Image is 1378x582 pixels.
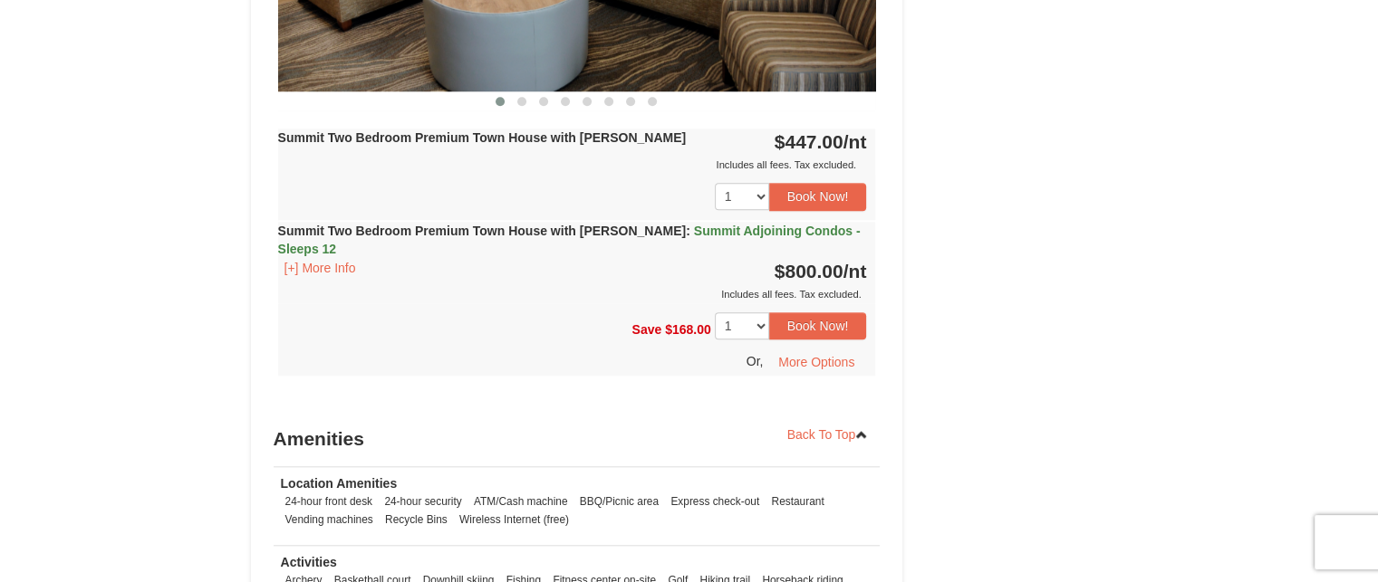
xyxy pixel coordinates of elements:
li: Express check-out [666,492,764,510]
span: Save [631,321,661,336]
li: Wireless Internet (free) [455,510,573,529]
span: $168.00 [665,321,711,336]
a: Back To Top [776,421,881,448]
span: : [686,224,690,238]
li: Restaurant [766,492,828,510]
li: 24-hour front desk [281,492,378,510]
span: /nt [843,131,867,152]
span: Or, [747,354,764,368]
button: [+] More Info [278,258,362,278]
span: $800.00 [775,261,843,281]
div: Includes all fees. Tax excluded. [278,156,867,174]
strong: Location Amenities [281,476,398,491]
li: Recycle Bins [381,510,452,529]
strong: Summit Two Bedroom Premium Town House with [PERSON_NAME] [278,224,861,256]
span: Summit Adjoining Condos - Sleeps 12 [278,224,861,256]
div: Includes all fees. Tax excluded. [278,285,867,303]
strong: $447.00 [775,131,867,152]
button: Book Now! [769,312,867,339]
span: /nt [843,261,867,281]
li: 24-hour security [380,492,466,510]
strong: Summit Two Bedroom Premium Town House with [PERSON_NAME] [278,130,687,145]
li: Vending machines [281,510,378,529]
h3: Amenities [274,421,881,457]
button: More Options [766,348,866,376]
button: Book Now! [769,183,867,210]
strong: Activities [281,555,337,569]
li: BBQ/Picnic area [575,492,663,510]
li: ATM/Cash machine [469,492,573,510]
